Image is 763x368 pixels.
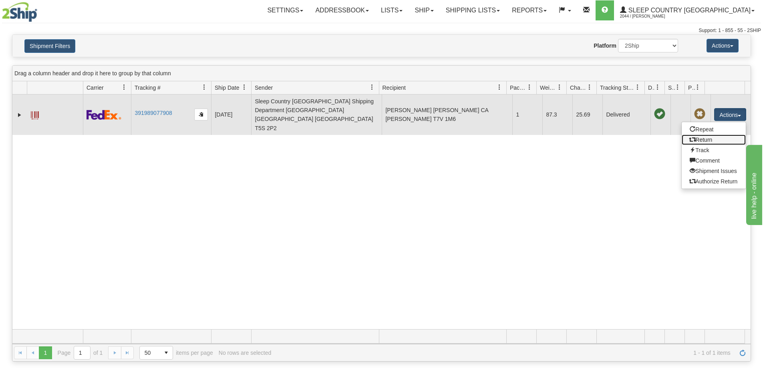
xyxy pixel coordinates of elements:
[648,84,655,92] span: Delivery Status
[31,108,39,121] a: Label
[261,0,309,20] a: Settings
[602,95,650,135] td: Delivered
[572,95,602,135] td: 25.69
[2,2,37,22] img: logo2044.jpg
[87,84,104,92] span: Carrier
[194,109,208,121] button: Copy to clipboard
[682,135,746,145] a: Return
[626,7,751,14] span: Sleep Country [GEOGRAPHIC_DATA]
[671,80,684,94] a: Shipment Issues filter column settings
[255,84,273,92] span: Sender
[139,346,213,360] span: items per page
[682,166,746,176] a: Shipment Issues
[736,346,749,359] a: Refresh
[694,109,705,120] span: Pickup Not Assigned
[583,80,596,94] a: Charge filter column settings
[409,0,439,20] a: Ship
[440,0,506,20] a: Shipping lists
[365,80,379,94] a: Sender filter column settings
[682,145,746,155] a: Track
[383,84,406,92] span: Recipient
[542,95,572,135] td: 87.3
[600,84,635,92] span: Tracking Status
[682,155,746,166] a: Comment
[16,111,24,119] a: Expand
[39,346,52,359] span: Page 1
[139,346,173,360] span: Page sizes drop down
[493,80,506,94] a: Recipient filter column settings
[594,42,616,50] label: Platform
[654,109,665,120] span: On time
[12,66,751,81] div: grid grouping header
[238,80,251,94] a: Ship Date filter column settings
[74,346,90,359] input: Page 1
[510,84,527,92] span: Packages
[215,84,239,92] span: Ship Date
[553,80,566,94] a: Weight filter column settings
[707,39,739,52] button: Actions
[512,95,542,135] td: 1
[682,124,746,135] a: Repeat
[668,84,675,92] span: Shipment Issues
[211,95,251,135] td: [DATE]
[24,39,75,53] button: Shipment Filters
[745,143,762,225] iframe: chat widget
[506,0,553,20] a: Reports
[682,176,746,187] a: Authorize Return
[135,110,172,116] a: 391989077908
[714,108,746,121] button: Actions
[688,84,695,92] span: Pickup Status
[87,110,121,120] img: 2 - FedEx Express®
[375,0,409,20] a: Lists
[631,80,644,94] a: Tracking Status filter column settings
[540,84,557,92] span: Weight
[145,349,155,357] span: 50
[651,80,664,94] a: Delivery Status filter column settings
[691,80,705,94] a: Pickup Status filter column settings
[251,95,382,135] td: Sleep Country [GEOGRAPHIC_DATA] Shipping Department [GEOGRAPHIC_DATA] [GEOGRAPHIC_DATA] [GEOGRAPH...
[2,27,761,34] div: Support: 1 - 855 - 55 - 2SHIP
[58,346,103,360] span: Page of 1
[620,12,680,20] span: 2044 / [PERSON_NAME]
[135,84,161,92] span: Tracking #
[309,0,375,20] a: Addressbook
[197,80,211,94] a: Tracking # filter column settings
[117,80,131,94] a: Carrier filter column settings
[277,350,731,356] span: 1 - 1 of 1 items
[523,80,536,94] a: Packages filter column settings
[6,5,74,14] div: live help - online
[382,95,512,135] td: [PERSON_NAME] [PERSON_NAME] CA [PERSON_NAME] T7V 1M6
[570,84,587,92] span: Charge
[614,0,761,20] a: Sleep Country [GEOGRAPHIC_DATA] 2044 / [PERSON_NAME]
[219,350,272,356] div: No rows are selected
[160,346,173,359] span: select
